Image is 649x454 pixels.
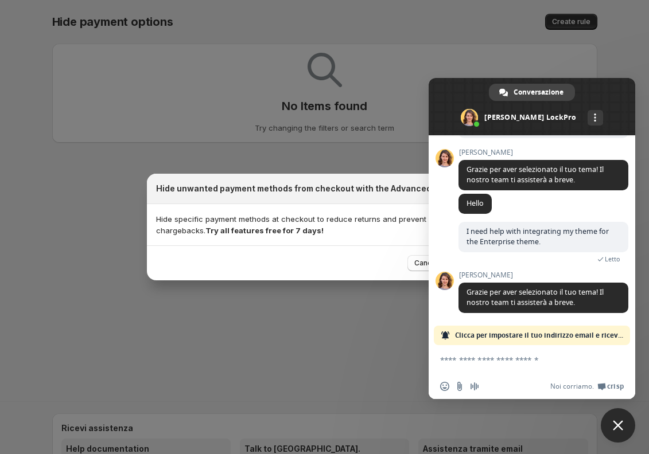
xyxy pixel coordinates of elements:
[470,382,479,391] span: Registra un messaggio audio
[407,255,445,271] button: Cancel
[607,382,624,391] span: Crisp
[467,226,609,246] span: I need help with integrating my theme for the Enterprise theme.
[414,259,438,268] span: Cancel
[467,287,604,307] span: Grazie per aver selezionato il tuo tema! Il nostro team ti assisterà a breve.
[440,345,601,374] textarea: Scrivi il tuo messaggio...
[550,382,624,391] a: Noi corriamo.Crisp
[605,255,620,263] span: Letto
[467,198,484,208] span: Hello
[455,326,624,345] span: Clicca per impostare il tuo indirizzo email e ricevere le notifiche.
[514,84,563,101] span: Conversazione
[156,183,451,194] h2: Hide unwanted payment methods from checkout with the Advanced plan
[156,213,493,236] p: Hide specific payment methods at checkout to reduce returns and prevent potential chargebacks.
[458,148,628,156] span: [PERSON_NAME]
[550,382,594,391] span: Noi corriamo.
[455,382,464,391] span: Invia un file
[601,408,635,443] a: Close chat
[489,84,575,101] a: Conversazione
[440,382,449,391] span: Inserisci una emoji
[205,226,324,235] strong: Try all features free for 7 days!
[467,165,604,185] span: Grazie per aver selezionato il tuo tema! Il nostro team ti assisterà a breve.
[458,271,628,279] span: [PERSON_NAME]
